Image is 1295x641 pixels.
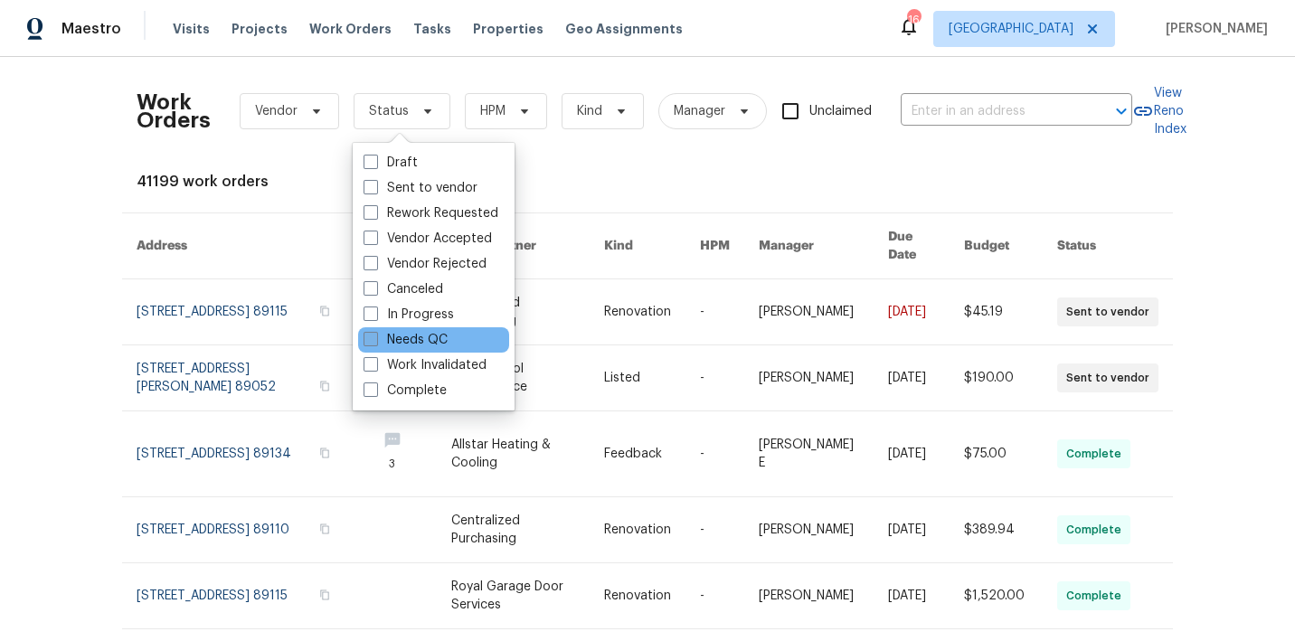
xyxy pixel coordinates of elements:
th: Messages [347,213,437,279]
button: Copy Address [317,378,333,394]
h2: Work Orders [137,93,211,129]
td: [PERSON_NAME] [744,497,874,563]
td: - [685,497,744,563]
button: Copy Address [317,303,333,319]
input: Enter in an address [901,98,1082,126]
span: HPM [480,102,506,120]
label: Needs QC [364,331,448,349]
div: 16 [907,11,920,29]
td: Listed [590,345,685,411]
span: Properties [473,20,544,38]
span: Geo Assignments [565,20,683,38]
label: In Progress [364,306,454,324]
label: Vendor Accepted [364,230,492,248]
th: HPM [685,213,744,279]
label: Sent to vendor [364,179,477,197]
span: Status [369,102,409,120]
td: Centralized Purchasing [437,497,590,563]
button: Copy Address [317,521,333,537]
span: Unclaimed [809,102,872,121]
td: Royal Garage Door Services [437,563,590,629]
td: - [685,563,744,629]
td: Allstar Heating & Cooling [437,411,590,497]
span: Work Orders [309,20,392,38]
label: Canceled [364,280,443,298]
td: Renovation [590,279,685,345]
div: 41199 work orders [137,173,1158,191]
label: Complete [364,382,447,400]
td: - [685,279,744,345]
label: Work Invalidated [364,356,487,374]
th: Kind [590,213,685,279]
th: Due Date [874,213,950,279]
span: Manager [674,102,725,120]
td: Renovation [590,563,685,629]
a: View Reno Index [1132,84,1186,138]
span: Projects [232,20,288,38]
td: [PERSON_NAME] [744,279,874,345]
td: Feedback [590,411,685,497]
td: [PERSON_NAME] E [744,411,874,497]
button: Copy Address [317,445,333,461]
span: Maestro [61,20,121,38]
label: Vendor Rejected [364,255,487,273]
button: Copy Address [317,587,333,603]
span: Tasks [413,23,451,35]
span: Vendor [255,102,298,120]
td: [PERSON_NAME] [744,345,874,411]
span: Visits [173,20,210,38]
th: Address [122,213,347,279]
td: - [685,411,744,497]
label: Draft [364,154,418,172]
th: Status [1043,213,1173,279]
span: [GEOGRAPHIC_DATA] [949,20,1073,38]
th: Budget [950,213,1043,279]
th: Manager [744,213,874,279]
td: - [685,345,744,411]
td: [PERSON_NAME] [744,563,874,629]
td: Renovation [590,497,685,563]
button: Open [1109,99,1134,124]
label: Rework Requested [364,204,498,222]
span: Kind [577,102,602,120]
span: [PERSON_NAME] [1158,20,1268,38]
